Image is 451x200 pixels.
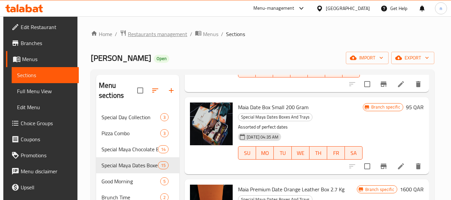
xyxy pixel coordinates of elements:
[360,77,374,91] span: Select to update
[258,66,270,75] span: MO
[21,119,73,127] span: Choice Groups
[256,146,274,160] button: MO
[293,66,305,75] span: WE
[96,141,179,157] div: Special Maya Chocolate Boxes And Trays14
[96,125,179,141] div: Pizza Combo3
[101,161,158,169] span: Special Maya Dates Boxes And Trays
[276,66,288,75] span: TU
[406,103,424,112] h6: 95 QAR
[21,167,73,175] span: Menu disclaimer
[253,4,294,12] div: Menu-management
[101,145,158,153] span: Special Maya Chocolate Boxes And Trays
[147,82,163,98] span: Sort sections
[161,130,168,137] span: 3
[158,162,168,169] span: 15
[6,115,79,131] a: Choice Groups
[6,163,79,179] a: Menu disclaimer
[363,186,397,193] span: Branch specific
[292,146,309,160] button: WE
[276,148,289,158] span: TU
[154,56,169,61] span: Open
[410,76,426,92] button: delete
[17,87,73,95] span: Full Menu View
[259,148,271,158] span: MO
[115,30,117,38] li: /
[101,113,160,121] span: Special Day Collection
[345,66,357,75] span: SA
[348,148,360,158] span: SA
[345,146,363,160] button: SA
[360,159,374,173] span: Select to update
[238,184,345,194] span: Maia Premium Date Orange Leather Box 2.7 Kg
[21,135,73,143] span: Coupons
[346,52,389,64] button: import
[397,162,405,170] a: Edit menu item
[351,54,383,62] span: import
[330,148,342,158] span: FR
[6,147,79,163] a: Promotions
[294,148,307,158] span: WE
[238,113,312,121] div: Special Maya Dates Boxes And Trays
[238,146,256,160] button: SU
[6,35,79,51] a: Branches
[161,114,168,121] span: 3
[326,5,370,12] div: [GEOGRAPHIC_DATA]
[160,113,169,121] div: items
[226,30,245,38] span: Sections
[244,134,281,140] span: [DATE] 04:35 AM
[6,51,79,67] a: Menus
[163,82,179,98] button: Add section
[22,55,73,63] span: Menus
[12,67,79,83] a: Sections
[21,23,73,31] span: Edit Restaurant
[238,123,363,131] p: Assorted of perfect dates
[160,129,169,137] div: items
[376,158,392,174] button: Branch-specific-item
[274,146,291,160] button: TU
[376,76,392,92] button: Branch-specific-item
[400,185,424,194] h6: 1600 QAR
[327,146,345,160] button: FR
[21,39,73,47] span: Branches
[96,109,179,125] div: Special Day Collection3
[241,148,253,158] span: SU
[91,30,434,38] nav: breadcrumb
[190,30,192,38] li: /
[101,177,160,185] span: Good Morning
[160,177,169,185] div: items
[91,30,112,38] a: Home
[397,54,429,62] span: export
[158,161,169,169] div: items
[6,131,79,147] a: Coupons
[96,157,179,173] div: Special Maya Dates Boxes And Trays15
[238,113,312,121] span: Special Maya Dates Boxes And Trays
[96,173,179,189] div: Good Morning5
[310,66,322,75] span: TH
[203,30,218,38] span: Menus
[312,148,324,158] span: TH
[161,178,168,185] span: 5
[440,5,442,12] span: n
[101,129,160,137] span: Pizza Combo
[154,55,169,63] div: Open
[128,30,187,38] span: Restaurants management
[391,52,434,64] button: export
[158,146,168,153] span: 14
[21,151,73,159] span: Promotions
[6,179,79,195] a: Upsell
[221,30,223,38] li: /
[238,102,308,112] span: Maia Date Box Small 200 Gram
[133,83,147,97] span: Select all sections
[309,146,327,160] button: TH
[99,80,137,101] h2: Menu sections
[410,158,426,174] button: delete
[120,30,187,38] a: Restaurants management
[158,145,169,153] div: items
[397,80,405,88] a: Edit menu item
[21,183,73,191] span: Upsell
[195,30,218,38] a: Menus
[190,103,233,145] img: Maia Date Box Small 200 Gram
